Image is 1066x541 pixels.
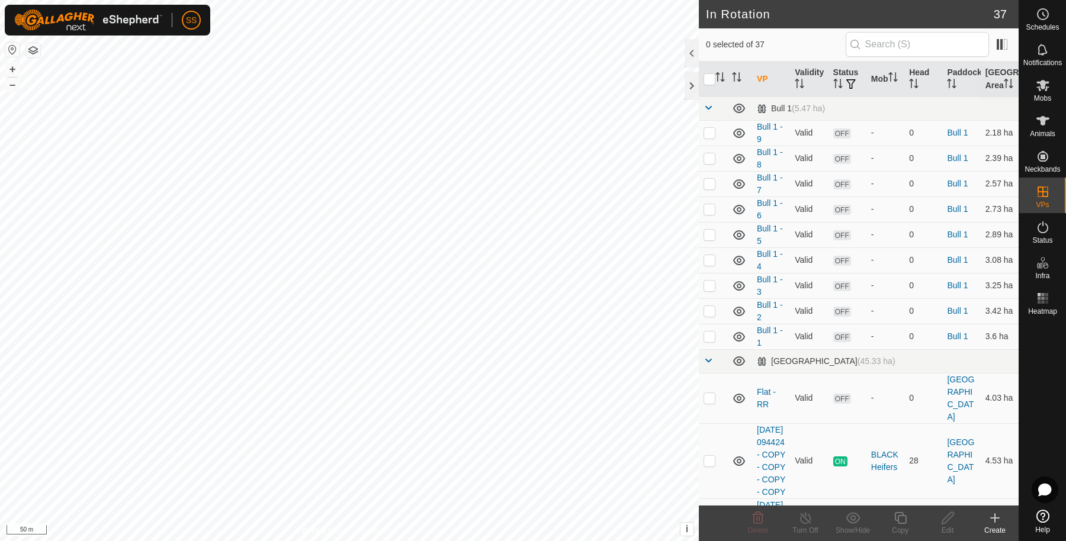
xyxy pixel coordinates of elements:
[871,330,900,343] div: -
[947,306,968,315] a: Bull 1
[1023,59,1062,66] span: Notifications
[829,62,866,97] th: Status
[981,171,1019,197] td: 2.57 ha
[981,324,1019,349] td: 3.6 ha
[792,104,825,113] span: (5.47 ha)
[757,173,783,195] a: Bull 1 - 7
[790,298,828,324] td: Valid
[790,146,828,171] td: Valid
[1036,201,1049,208] span: VPs
[715,74,725,83] p-sorticon: Activate to sort
[757,249,783,271] a: Bull 1 - 4
[782,525,829,536] div: Turn Off
[757,147,783,169] a: Bull 1 - 8
[1035,526,1050,533] span: Help
[186,14,197,27] span: SS
[871,449,900,474] div: BLACK Heifers
[757,387,776,409] a: Flat - RR
[833,179,851,189] span: OFF
[858,356,895,366] span: (45.33 ha)
[971,525,1019,536] div: Create
[876,525,924,536] div: Copy
[833,307,851,317] span: OFF
[833,256,851,266] span: OFF
[947,331,968,341] a: Bull 1
[790,247,828,273] td: Valid
[994,5,1007,23] span: 37
[757,300,783,322] a: Bull 1 - 2
[904,62,942,97] th: Head
[790,273,828,298] td: Valid
[981,423,1019,498] td: 4.53 ha
[833,154,851,164] span: OFF
[1032,237,1052,244] span: Status
[833,205,851,215] span: OFF
[752,62,790,97] th: VP
[904,247,942,273] td: 0
[888,74,898,83] p-sorticon: Activate to sort
[981,247,1019,273] td: 3.08 ha
[871,203,900,215] div: -
[790,62,828,97] th: Validity
[732,74,741,83] p-sorticon: Activate to sort
[981,273,1019,298] td: 3.25 ha
[833,128,851,139] span: OFF
[1004,80,1013,90] p-sorticon: Activate to sort
[947,80,956,90] p-sorticon: Activate to sort
[947,281,968,290] a: Bull 1
[981,120,1019,146] td: 2.18 ha
[866,62,904,97] th: Mob
[904,298,942,324] td: 0
[947,179,968,188] a: Bull 1
[757,224,783,246] a: Bull 1 - 5
[833,281,851,291] span: OFF
[790,423,828,498] td: Valid
[686,524,688,534] span: i
[1035,272,1049,279] span: Infra
[757,326,783,347] a: Bull 1 - 1
[5,43,20,57] button: Reset Map
[1030,130,1055,137] span: Animals
[947,437,974,484] a: [GEOGRAPHIC_DATA]
[871,152,900,165] div: -
[833,332,851,342] span: OFF
[790,373,828,423] td: Valid
[904,120,942,146] td: 0
[14,9,162,31] img: Gallagher Logo
[790,171,828,197] td: Valid
[833,80,843,90] p-sorticon: Activate to sort
[1025,166,1060,173] span: Neckbands
[942,62,980,97] th: Paddock
[757,122,783,144] a: Bull 1 - 9
[947,204,968,214] a: Bull 1
[795,80,804,90] p-sorticon: Activate to sort
[924,525,971,536] div: Edit
[904,197,942,222] td: 0
[904,423,942,498] td: 28
[833,230,851,240] span: OFF
[829,525,876,536] div: Show/Hide
[904,273,942,298] td: 0
[947,255,968,265] a: Bull 1
[790,120,828,146] td: Valid
[757,104,825,114] div: Bull 1
[947,128,968,137] a: Bull 1
[981,197,1019,222] td: 2.73 ha
[790,324,828,349] td: Valid
[846,32,989,57] input: Search (S)
[5,62,20,76] button: +
[904,222,942,247] td: 0
[947,230,968,239] a: Bull 1
[1019,505,1066,538] a: Help
[871,279,900,292] div: -
[871,228,900,241] div: -
[909,80,919,90] p-sorticon: Activate to sort
[790,222,828,247] td: Valid
[303,526,347,536] a: Privacy Policy
[947,375,974,421] a: [GEOGRAPHIC_DATA]
[757,425,785,497] a: [DATE] 094424 - COPY - COPY - COPY - COPY
[1026,24,1059,31] span: Schedules
[757,275,783,297] a: Bull 1 - 3
[790,197,828,222] td: Valid
[748,526,769,534] span: Delete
